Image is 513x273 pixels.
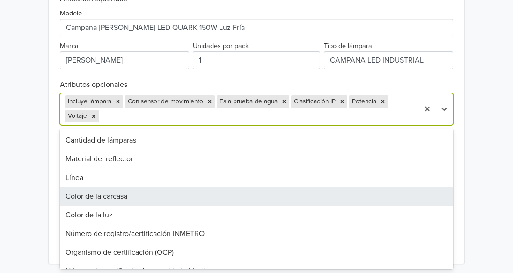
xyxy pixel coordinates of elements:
div: Número de registro/certificación INMETRO [60,224,453,243]
div: Remove Es a prueba de agua [279,95,289,108]
div: Incluye lámpara [65,95,113,108]
div: Remove Incluye lámpara [113,95,123,108]
div: Clasificación IP [291,95,337,108]
div: Potencia [349,95,378,108]
div: Color de la carcasa [60,187,453,206]
div: Con sensor de movimiento [125,95,205,108]
div: Voltaje [65,110,88,122]
div: Color de la luz [60,206,453,224]
label: Marca [60,41,79,51]
label: Modelo [60,8,82,19]
h6: Atributos opcionales [60,80,453,89]
div: Material del reflector [60,150,453,168]
label: Unidades por pack [193,41,249,51]
div: Línea [60,168,453,187]
div: Remove Voltaje [88,110,99,122]
div: Remove Clasificación IP [337,95,347,108]
div: Organismo de certificación (OCP) [60,243,453,262]
label: Tipo de lámpara [324,41,372,51]
div: Remove Con sensor de movimiento [205,95,215,108]
div: Remove Potencia [378,95,388,108]
div: Cantidad de lámparas [60,131,453,150]
div: Es a prueba de agua [217,95,279,108]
